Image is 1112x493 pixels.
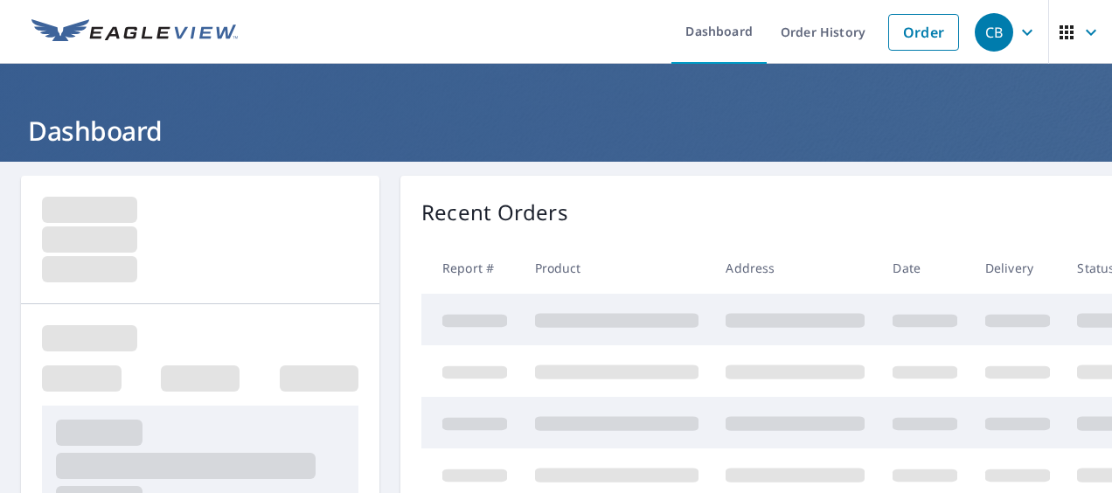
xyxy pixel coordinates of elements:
[21,113,1091,149] h1: Dashboard
[521,242,712,294] th: Product
[879,242,971,294] th: Date
[888,14,959,51] a: Order
[31,19,238,45] img: EV Logo
[421,197,568,228] p: Recent Orders
[421,242,521,294] th: Report #
[975,13,1013,52] div: CB
[712,242,879,294] th: Address
[971,242,1064,294] th: Delivery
